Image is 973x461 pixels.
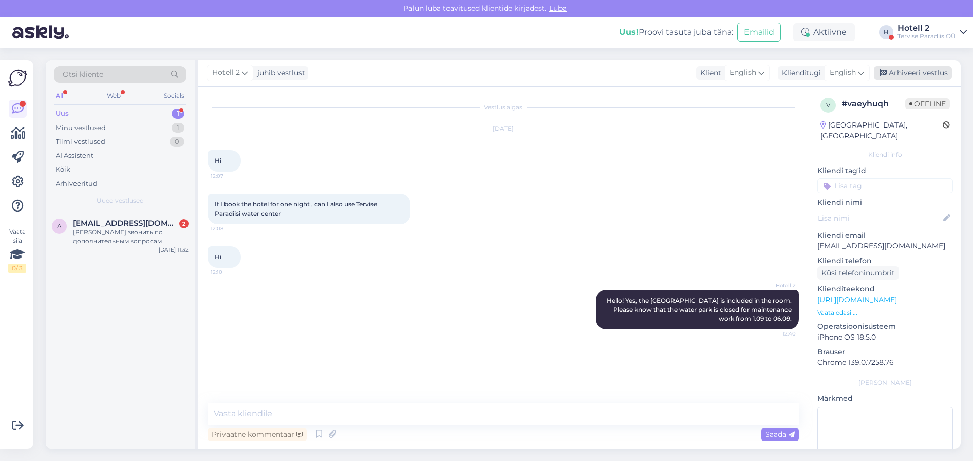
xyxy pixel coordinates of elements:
[765,430,795,439] span: Saada
[56,137,105,147] div: Tiimi vestlused
[758,282,796,289] span: Hotell 2
[619,27,639,37] b: Uus!
[817,230,953,241] p: Kliendi email
[212,67,240,78] span: Hotell 2
[8,68,27,88] img: Askly Logo
[73,228,189,246] div: [PERSON_NAME] звонить по дополнительным вопросам
[170,137,184,147] div: 0
[817,321,953,332] p: Operatsioonisüsteem
[820,120,943,141] div: [GEOGRAPHIC_DATA], [GEOGRAPHIC_DATA]
[730,67,756,78] span: English
[879,25,893,39] div: H
[162,89,186,102] div: Socials
[905,98,950,109] span: Offline
[619,26,733,38] div: Proovi tasuta juba täna:
[817,332,953,343] p: iPhone OS 18.5.0
[253,68,305,78] div: juhib vestlust
[546,4,570,13] span: Luba
[897,24,967,40] a: Hotell 2Tervise Paradiis OÜ
[172,109,184,119] div: 1
[179,219,189,228] div: 2
[737,23,781,42] button: Emailid
[8,227,26,273] div: Vaata siia
[817,197,953,208] p: Kliendi nimi
[817,295,897,304] a: [URL][DOMAIN_NAME]
[56,123,106,133] div: Minu vestlused
[842,98,905,110] div: # vaeyhuqh
[54,89,65,102] div: All
[57,222,62,230] span: a
[817,393,953,404] p: Märkmed
[818,213,941,224] input: Lisa nimi
[817,266,899,280] div: Küsi telefoninumbrit
[826,101,830,109] span: v
[215,200,379,217] span: If I book the hotel for one night , can I also use Tervise Paradiisi water center
[211,268,249,276] span: 12:10
[63,69,103,80] span: Otsi kliente
[817,378,953,387] div: [PERSON_NAME]
[73,219,178,228] span: annaloledz@mail.ru
[208,428,307,441] div: Privaatne kommentaar
[817,256,953,266] p: Kliendi telefon
[56,164,70,175] div: Kõik
[215,253,221,261] span: Hi
[817,241,953,252] p: [EMAIL_ADDRESS][DOMAIN_NAME]
[874,66,952,80] div: Arhiveeri vestlus
[105,89,123,102] div: Web
[97,196,144,205] span: Uued vestlused
[897,32,956,40] div: Tervise Paradiis OÜ
[208,124,799,133] div: [DATE]
[817,150,953,159] div: Kliendi info
[56,151,93,161] div: AI Assistent
[758,330,796,338] span: 12:40
[793,23,855,41] div: Aktiivne
[159,246,189,254] div: [DATE] 11:32
[817,357,953,368] p: Chrome 139.0.7258.76
[696,68,721,78] div: Klient
[607,297,793,322] span: Hello! Yes, the [GEOGRAPHIC_DATA] is included in the room. Please know that the water park is clo...
[778,68,821,78] div: Klienditugi
[211,172,249,180] span: 12:07
[172,123,184,133] div: 1
[817,178,953,193] input: Lisa tag
[817,347,953,357] p: Brauser
[817,284,953,295] p: Klienditeekond
[8,264,26,273] div: 0 / 3
[56,109,69,119] div: Uus
[830,67,856,78] span: English
[56,179,97,189] div: Arhiveeritud
[211,225,249,232] span: 12:08
[897,24,956,32] div: Hotell 2
[817,308,953,317] p: Vaata edasi ...
[215,157,221,164] span: Hi
[817,165,953,176] p: Kliendi tag'id
[208,103,799,112] div: Vestlus algas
